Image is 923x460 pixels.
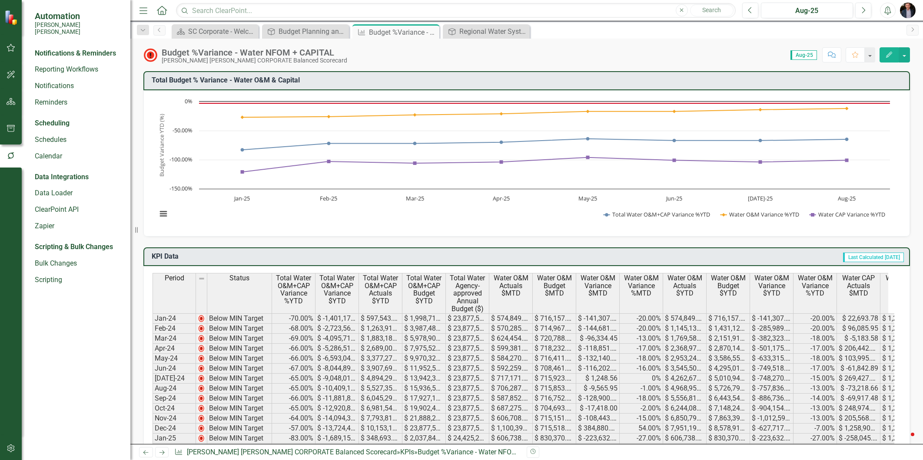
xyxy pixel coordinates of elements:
[152,76,905,84] h3: Total Budget % Variance​ - Water O&M & Capital
[750,424,794,434] td: $ -627,717.47
[794,374,837,384] td: -15.00%
[663,384,707,394] td: $ 4,968,959.60
[446,434,489,444] td: $ 24,425,247.00
[153,344,196,354] td: Apr-24
[153,97,894,227] svg: Interactive chart
[35,275,122,285] a: Scripting
[162,48,347,57] div: Budget %Variance​ - Water NFOM + CAPITAL
[620,444,663,453] td: -25.00%
[707,354,750,364] td: $ 3,586,556.96
[198,425,205,432] img: 2Q==
[707,434,750,444] td: $ 830,370.00
[576,444,620,453] td: $ -210,895.00
[620,394,663,404] td: -18.00%
[702,7,721,13] span: Search
[35,49,116,59] div: Notifications & Reminders
[402,313,446,324] td: $ 1,998,715.53
[359,404,402,414] td: $ 6,981,542.92
[153,324,196,334] td: Feb-24
[576,384,620,394] td: $ -9,565.95
[4,10,20,25] img: ClearPoint Strategy
[315,324,359,334] td: $ -2,723,567.81
[663,374,707,384] td: $ 4,262,671.81
[620,424,663,434] td: 54.00%
[663,354,707,364] td: $ 2,953,240.98
[750,404,794,414] td: $ -904,154.47
[759,108,762,111] path: Jul-25, -14. Water O&M Variance %YTD.
[586,109,590,113] path: May-25, -17. Water O&M Variance %YTD.
[315,434,359,444] td: $ -1,689,154.00
[207,374,272,384] td: Below MIN Target
[620,344,663,354] td: -17.00%
[794,334,837,344] td: -18.00%
[35,65,122,75] a: Reporting Workflows
[402,394,446,404] td: $ 17,927,100.48
[359,434,402,444] td: $ 348,693.00
[174,447,520,457] div: » »
[576,364,620,374] td: $ -116,202.69
[750,394,794,404] td: $ -886,736.47
[153,444,196,453] td: Feb-25
[315,374,359,384] td: $ -9,048,016.24
[576,394,620,404] td: $ -128,900.41
[446,404,489,414] td: $ 23,877,523.00
[207,434,272,444] td: Below MIN Target
[400,448,414,456] a: KPIs
[794,364,837,374] td: -17.00%
[359,394,402,404] td: $ 6,045,293.92
[153,354,196,364] td: May-24
[707,414,750,424] td: $ 7,863,392.20
[533,364,576,374] td: $ 708,461.95
[272,434,315,444] td: -83.00%
[207,384,272,394] td: Below MIN Target
[207,344,272,354] td: Below MIN Target
[198,415,205,422] img: 2Q==
[35,188,122,198] a: Data Loader
[198,275,205,282] img: 8DAGhfEEPCf229AAAAAElFTkSuQmCC
[663,394,707,404] td: $ 5,556,811.73
[359,364,402,374] td: $ 3,907,691.26
[207,424,272,434] td: Below MIN Target
[750,364,794,374] td: $ -749,518.67
[402,354,446,364] td: $ 9,970,321.38
[750,384,794,394] td: $ -757,836.06
[750,344,794,354] td: $ -501,175.18
[794,313,837,324] td: -20.00%
[489,374,533,384] td: $ 717,171.57
[620,404,663,414] td: -2.00%
[837,344,880,354] td: $ 206,442.31
[489,414,533,424] td: $ 606,708.00
[533,394,576,404] td: $ 716,752.54
[533,313,576,324] td: $ 716,157.01
[837,334,880,344] td: $ -5,183.58
[707,384,750,394] td: $ 5,726,795.66
[663,324,707,334] td: $ 1,145,135.05
[750,444,794,453] td: $ -434,527.00
[837,354,880,364] td: $ 103,995.45
[143,48,157,62] img: Below MIN Target
[272,424,315,434] td: -57.00%
[794,424,837,434] td: -7.00%
[207,313,272,324] td: Below MIN Target
[359,384,402,394] td: $ 5,527,359.27
[402,384,446,394] td: $ 15,936,547.92
[315,334,359,344] td: $ -4,095,716.12
[157,207,169,220] button: View chart menu, Chart
[620,324,663,334] td: -20.00%
[185,97,193,105] text: 0%
[402,324,446,334] td: $ 3,987,482.59
[272,384,315,394] td: -65.00%
[359,354,402,364] td: $ 3,377,274.89
[489,434,533,444] td: $ 606,738.00
[272,404,315,414] td: -65.00%
[750,374,794,384] td: $ -748,270.11
[794,394,837,404] td: -14.00%
[35,135,122,145] a: Schedules
[750,414,794,424] td: $ -1,012,597.47
[35,151,122,161] a: Calendar
[272,374,315,384] td: -65.00%
[794,444,837,453] td: -26.00%
[446,364,489,374] td: $ 23,877,523.00
[750,313,794,324] td: $ -141,307.21
[446,444,489,453] td: $ 24,425,247.00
